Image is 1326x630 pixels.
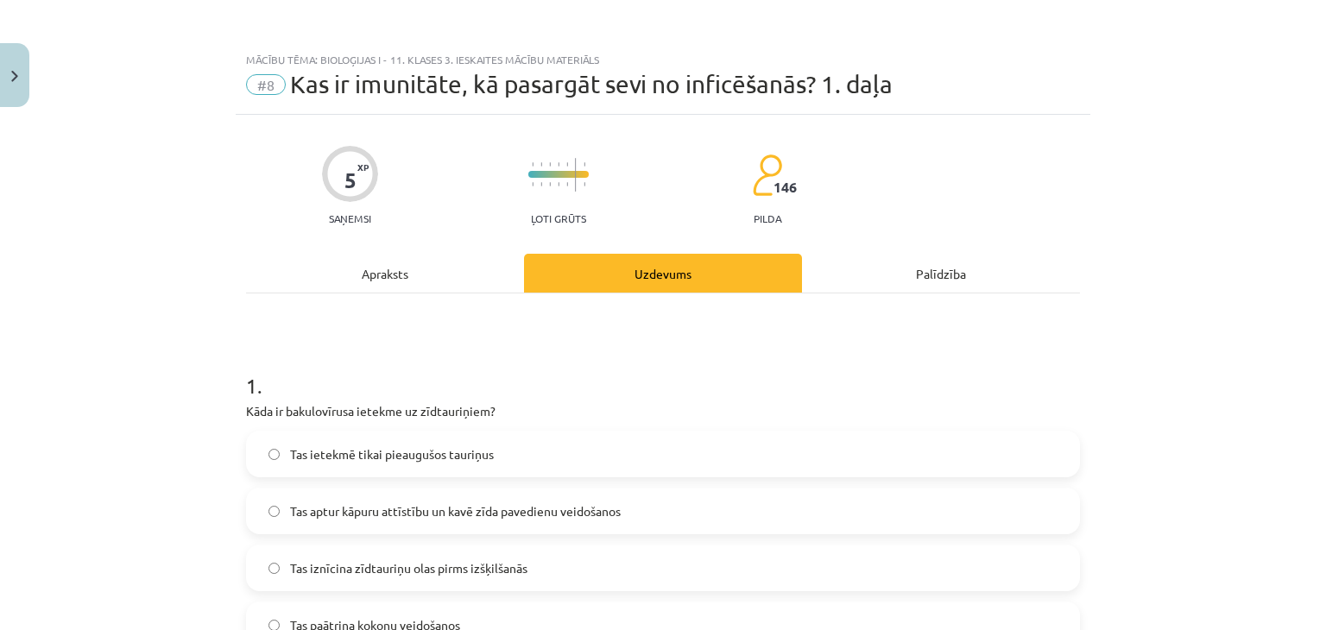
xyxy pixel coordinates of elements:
[773,180,797,195] span: 146
[540,182,542,186] img: icon-short-line-57e1e144782c952c97e751825c79c345078a6d821885a25fce030b3d8c18986b.svg
[246,254,524,293] div: Apraksts
[290,559,527,577] span: Tas iznīcina zīdtauriņu olas pirms izšķilšanās
[524,254,802,293] div: Uzdevums
[357,162,369,172] span: XP
[558,182,559,186] img: icon-short-line-57e1e144782c952c97e751825c79c345078a6d821885a25fce030b3d8c18986b.svg
[532,182,534,186] img: icon-short-line-57e1e144782c952c97e751825c79c345078a6d821885a25fce030b3d8c18986b.svg
[540,162,542,167] img: icon-short-line-57e1e144782c952c97e751825c79c345078a6d821885a25fce030b3d8c18986b.svg
[246,402,1080,420] p: Kāda ir bakulovīrusa ietekme uz zīdtauriņiem?
[246,343,1080,397] h1: 1 .
[754,212,781,224] p: pilda
[246,74,286,95] span: #8
[322,212,378,224] p: Saņemsi
[566,182,568,186] img: icon-short-line-57e1e144782c952c97e751825c79c345078a6d821885a25fce030b3d8c18986b.svg
[584,182,585,186] img: icon-short-line-57e1e144782c952c97e751825c79c345078a6d821885a25fce030b3d8c18986b.svg
[575,158,577,192] img: icon-long-line-d9ea69661e0d244f92f715978eff75569469978d946b2353a9bb055b3ed8787d.svg
[584,162,585,167] img: icon-short-line-57e1e144782c952c97e751825c79c345078a6d821885a25fce030b3d8c18986b.svg
[268,449,280,460] input: Tas ietekmē tikai pieaugušos tauriņus
[802,254,1080,293] div: Palīdzība
[752,154,782,197] img: students-c634bb4e5e11cddfef0936a35e636f08e4e9abd3cc4e673bd6f9a4125e45ecb1.svg
[290,445,494,463] span: Tas ietekmē tikai pieaugušos tauriņus
[268,563,280,574] input: Tas iznīcina zīdtauriņu olas pirms izšķilšanās
[246,54,1080,66] div: Mācību tēma: Bioloģijas i - 11. klases 3. ieskaites mācību materiāls
[566,162,568,167] img: icon-short-line-57e1e144782c952c97e751825c79c345078a6d821885a25fce030b3d8c18986b.svg
[549,182,551,186] img: icon-short-line-57e1e144782c952c97e751825c79c345078a6d821885a25fce030b3d8c18986b.svg
[268,506,280,517] input: Tas aptur kāpuru attīstību un kavē zīda pavedienu veidošanos
[549,162,551,167] img: icon-short-line-57e1e144782c952c97e751825c79c345078a6d821885a25fce030b3d8c18986b.svg
[558,162,559,167] img: icon-short-line-57e1e144782c952c97e751825c79c345078a6d821885a25fce030b3d8c18986b.svg
[290,70,893,98] span: Kas ir imunitāte, kā pasargāt sevi no inficēšanās? 1. daļa
[290,502,621,520] span: Tas aptur kāpuru attīstību un kavē zīda pavedienu veidošanos
[344,168,357,192] div: 5
[531,212,586,224] p: Ļoti grūts
[532,162,534,167] img: icon-short-line-57e1e144782c952c97e751825c79c345078a6d821885a25fce030b3d8c18986b.svg
[11,71,18,82] img: icon-close-lesson-0947bae3869378f0d4975bcd49f059093ad1ed9edebbc8119c70593378902aed.svg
